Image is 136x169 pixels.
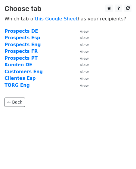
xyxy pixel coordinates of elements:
[80,76,89,81] small: View
[5,98,25,107] a: ← Back
[5,16,131,22] p: Which tab of has your recipients?
[5,5,131,13] h3: Choose tab
[80,70,89,74] small: View
[74,49,89,54] a: View
[5,83,30,88] a: TORG Eng
[5,76,36,81] a: Clientes Esp
[74,29,89,34] a: View
[5,49,38,54] a: Prospects FR
[5,56,38,61] a: Prospects PT
[74,69,89,74] a: View
[80,36,89,40] small: View
[5,69,43,74] a: Customers Eng
[74,42,89,47] a: View
[74,76,89,81] a: View
[74,62,89,68] a: View
[35,16,78,22] a: this Google Sheet
[74,83,89,88] a: View
[80,43,89,47] small: View
[74,56,89,61] a: View
[5,42,41,47] a: Prospects Eng
[5,35,40,41] a: Prospects Esp
[74,35,89,41] a: View
[5,62,32,68] a: Kunden DE
[80,29,89,34] small: View
[80,49,89,54] small: View
[80,83,89,88] small: View
[80,56,89,61] small: View
[80,63,89,67] small: View
[5,29,38,34] a: Prospects DE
